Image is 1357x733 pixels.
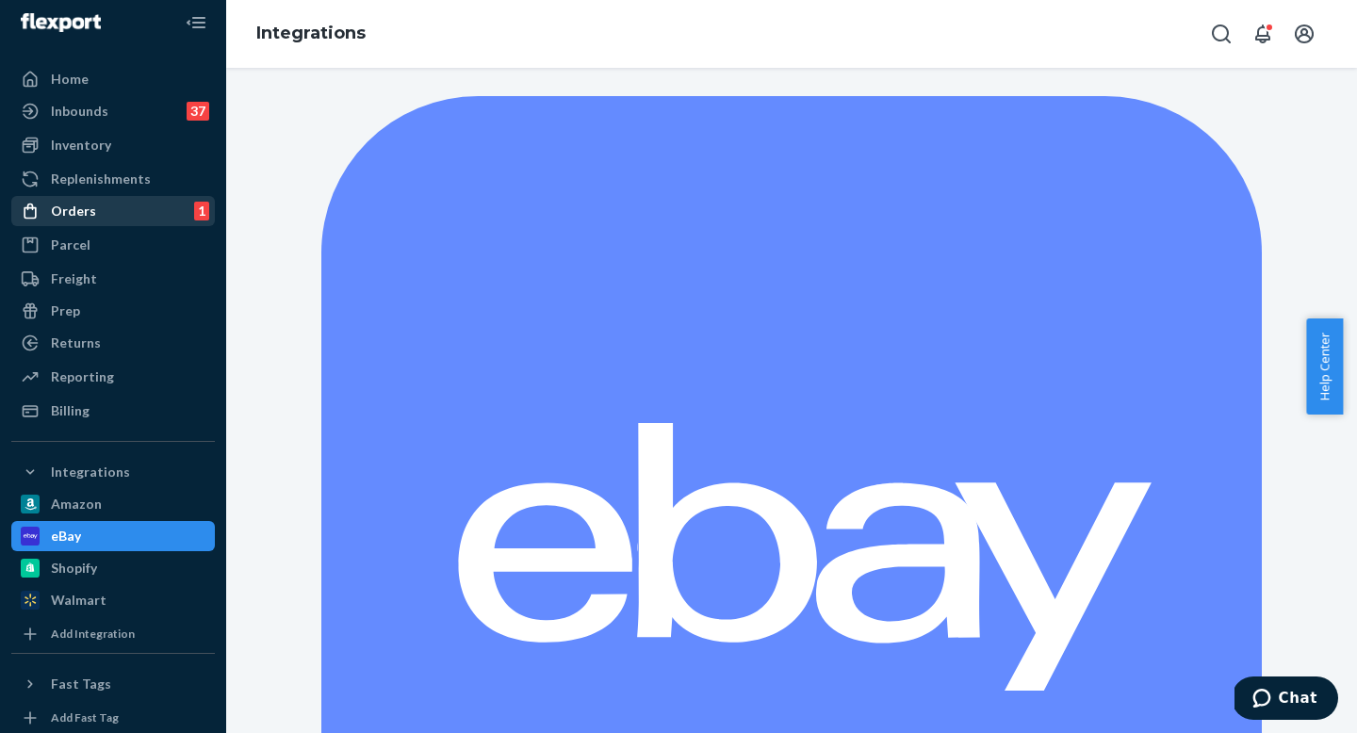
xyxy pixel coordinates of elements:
[11,489,215,519] a: Amazon
[11,296,215,326] a: Prep
[11,707,215,729] a: Add Fast Tag
[51,401,90,420] div: Billing
[51,236,90,254] div: Parcel
[11,585,215,615] a: Walmart
[194,202,209,220] div: 1
[1244,15,1282,53] button: Open notifications
[1306,318,1343,415] button: Help Center
[51,202,96,220] div: Orders
[51,591,106,610] div: Walmart
[51,527,81,546] div: eBay
[51,709,119,725] div: Add Fast Tag
[51,495,102,513] div: Amazon
[11,669,215,699] button: Fast Tags
[11,264,215,294] a: Freight
[51,301,80,320] div: Prep
[51,367,114,386] div: Reporting
[1285,15,1323,53] button: Open account menu
[51,269,97,288] div: Freight
[1202,15,1240,53] button: Open Search Box
[187,102,209,121] div: 37
[11,328,215,358] a: Returns
[11,623,215,645] a: Add Integration
[11,457,215,487] button: Integrations
[11,521,215,551] a: eBay
[51,675,111,693] div: Fast Tags
[11,96,215,126] a: Inbounds37
[51,626,135,642] div: Add Integration
[51,559,97,578] div: Shopify
[256,23,366,43] a: Integrations
[51,463,130,481] div: Integrations
[177,4,215,41] button: Close Navigation
[51,334,101,352] div: Returns
[1234,676,1338,724] iframe: Opens a widget where you can chat to one of our agents
[51,70,89,89] div: Home
[51,170,151,188] div: Replenishments
[21,13,101,32] img: Flexport logo
[11,230,215,260] a: Parcel
[51,102,108,121] div: Inbounds
[11,64,215,94] a: Home
[11,553,215,583] a: Shopify
[11,362,215,392] a: Reporting
[51,136,111,155] div: Inventory
[11,164,215,194] a: Replenishments
[11,196,215,226] a: Orders1
[11,396,215,426] a: Billing
[11,130,215,160] a: Inventory
[241,7,381,61] ol: breadcrumbs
